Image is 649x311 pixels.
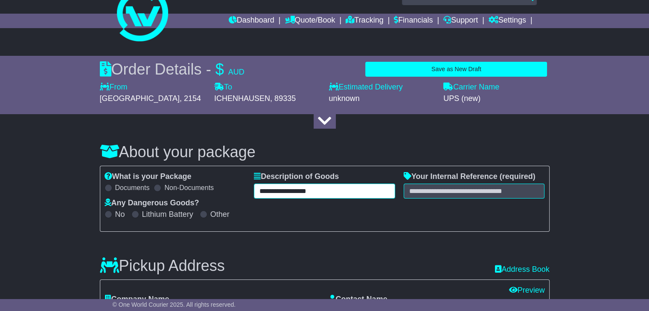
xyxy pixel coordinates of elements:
a: Address Book [495,265,549,274]
h3: About your package [100,144,550,161]
label: Other [210,210,230,219]
label: To [214,83,232,92]
span: ICHENHAUSEN [214,94,270,103]
a: Financials [394,14,433,28]
a: Tracking [346,14,383,28]
a: Support [443,14,478,28]
a: Settings [489,14,526,28]
span: [GEOGRAPHIC_DATA] [100,94,180,103]
label: From [100,83,128,92]
label: Documents [115,184,150,192]
label: Carrier Name [443,83,499,92]
button: Save as New Draft [365,62,547,77]
span: , 2154 [180,94,201,103]
div: unknown [329,94,435,104]
label: No [115,210,125,219]
span: $ [215,60,224,78]
label: Company Name [105,295,169,304]
label: Your Internal Reference (required) [404,172,535,181]
span: , 89335 [270,94,296,103]
label: Contact Name [329,295,387,304]
a: Dashboard [229,14,274,28]
a: Preview [509,286,544,294]
a: Quote/Book [285,14,335,28]
label: What is your Package [105,172,192,181]
span: AUD [228,68,244,76]
label: Lithium Battery [142,210,193,219]
label: Any Dangerous Goods? [105,199,199,208]
h3: Pickup Address [100,257,225,274]
div: UPS (new) [443,94,550,104]
span: © One World Courier 2025. All rights reserved. [113,301,236,308]
label: Description of Goods [254,172,339,181]
label: Estimated Delivery [329,83,435,92]
div: Order Details - [100,60,244,78]
label: Non-Documents [164,184,214,192]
